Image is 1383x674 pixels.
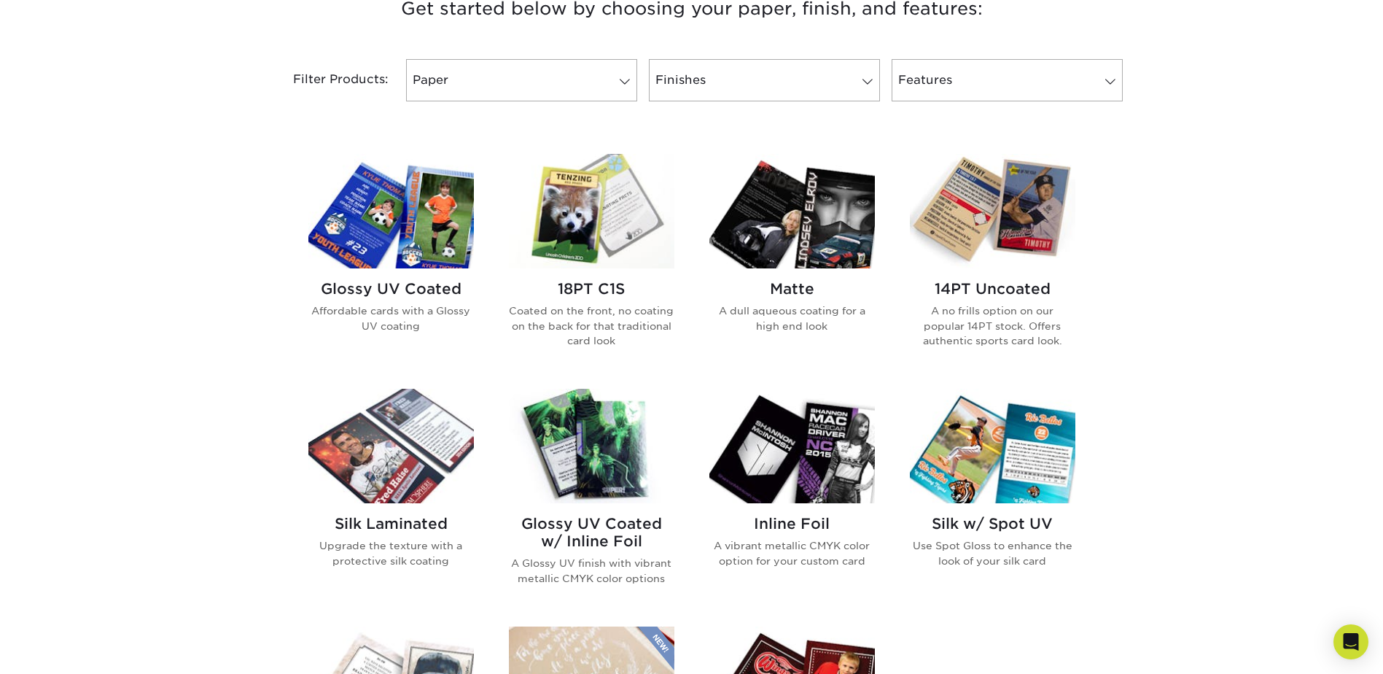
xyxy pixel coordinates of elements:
img: Silk Laminated Trading Cards [308,389,474,503]
img: 14PT Uncoated Trading Cards [910,154,1075,268]
a: Silk Laminated Trading Cards Silk Laminated Upgrade the texture with a protective silk coating [308,389,474,609]
a: 14PT Uncoated Trading Cards 14PT Uncoated A no frills option on our popular 14PT stock. Offers au... [910,154,1075,371]
a: Finishes [649,59,880,101]
img: Glossy UV Coated w/ Inline Foil Trading Cards [509,389,674,503]
h2: 14PT Uncoated [910,280,1075,298]
p: A no frills option on our popular 14PT stock. Offers authentic sports card look. [910,303,1075,348]
p: Upgrade the texture with a protective silk coating [308,538,474,568]
p: Affordable cards with a Glossy UV coating [308,303,474,333]
a: Features [892,59,1123,101]
p: A vibrant metallic CMYK color option for your custom card [709,538,875,568]
div: Filter Products: [254,59,400,101]
img: New Product [638,627,674,670]
h2: Glossy UV Coated w/ Inline Foil [509,515,674,550]
a: Glossy UV Coated w/ Inline Foil Trading Cards Glossy UV Coated w/ Inline Foil A Glossy UV finish ... [509,389,674,609]
div: Open Intercom Messenger [1333,624,1368,659]
a: Matte Trading Cards Matte A dull aqueous coating for a high end look [709,154,875,371]
p: Use Spot Gloss to enhance the look of your silk card [910,538,1075,568]
h2: Glossy UV Coated [308,280,474,298]
img: 18PT C1S Trading Cards [509,154,674,268]
h2: 18PT C1S [509,280,674,298]
p: A Glossy UV finish with vibrant metallic CMYK color options [509,556,674,586]
img: Matte Trading Cards [709,154,875,268]
p: Coated on the front, no coating on the back for that traditional card look [509,303,674,348]
a: Inline Foil Trading Cards Inline Foil A vibrant metallic CMYK color option for your custom card [709,389,875,609]
a: 18PT C1S Trading Cards 18PT C1S Coated on the front, no coating on the back for that traditional ... [509,154,674,371]
img: Silk w/ Spot UV Trading Cards [910,389,1075,503]
h2: Matte [709,280,875,298]
p: A dull aqueous coating for a high end look [709,303,875,333]
img: Glossy UV Coated Trading Cards [308,154,474,268]
a: Paper [406,59,637,101]
h2: Silk Laminated [308,515,474,532]
img: Inline Foil Trading Cards [709,389,875,503]
a: Glossy UV Coated Trading Cards Glossy UV Coated Affordable cards with a Glossy UV coating [308,154,474,371]
h2: Silk w/ Spot UV [910,515,1075,532]
h2: Inline Foil [709,515,875,532]
a: Silk w/ Spot UV Trading Cards Silk w/ Spot UV Use Spot Gloss to enhance the look of your silk card [910,389,1075,609]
